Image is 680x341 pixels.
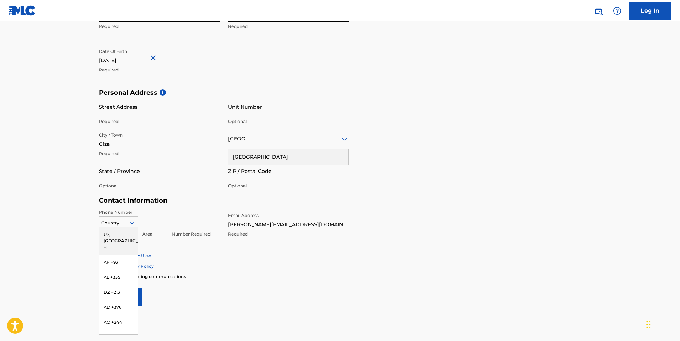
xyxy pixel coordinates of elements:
[107,274,186,279] span: Enroll in marketing communications
[99,270,138,285] div: AL +355
[124,263,154,269] a: Privacy Policy
[591,4,606,18] a: Public Search
[228,231,349,237] p: Required
[99,89,581,97] h5: Personal Address
[99,285,138,300] div: DZ +213
[228,149,348,165] div: [GEOGRAPHIC_DATA]
[99,227,138,255] div: US, [GEOGRAPHIC_DATA] +1
[228,183,349,189] p: Optional
[228,118,349,125] p: Optional
[99,150,220,157] p: Required
[610,4,624,18] div: Help
[124,253,151,258] a: Terms of Use
[99,183,220,189] p: Optional
[99,23,220,30] p: Required
[99,300,138,315] div: AD +376
[172,231,218,237] p: Number Required
[99,315,138,330] div: AO +244
[9,5,36,16] img: MLC Logo
[142,231,167,237] p: Area
[160,89,166,96] span: i
[99,67,220,73] p: Required
[629,2,671,20] a: Log In
[644,307,680,341] iframe: Chat Widget
[99,118,220,125] p: Required
[149,47,160,69] button: Close
[99,255,138,270] div: AF +93
[99,197,349,205] h5: Contact Information
[594,6,603,15] img: search
[613,6,621,15] img: help
[646,314,651,335] div: Drag
[228,23,349,30] p: Required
